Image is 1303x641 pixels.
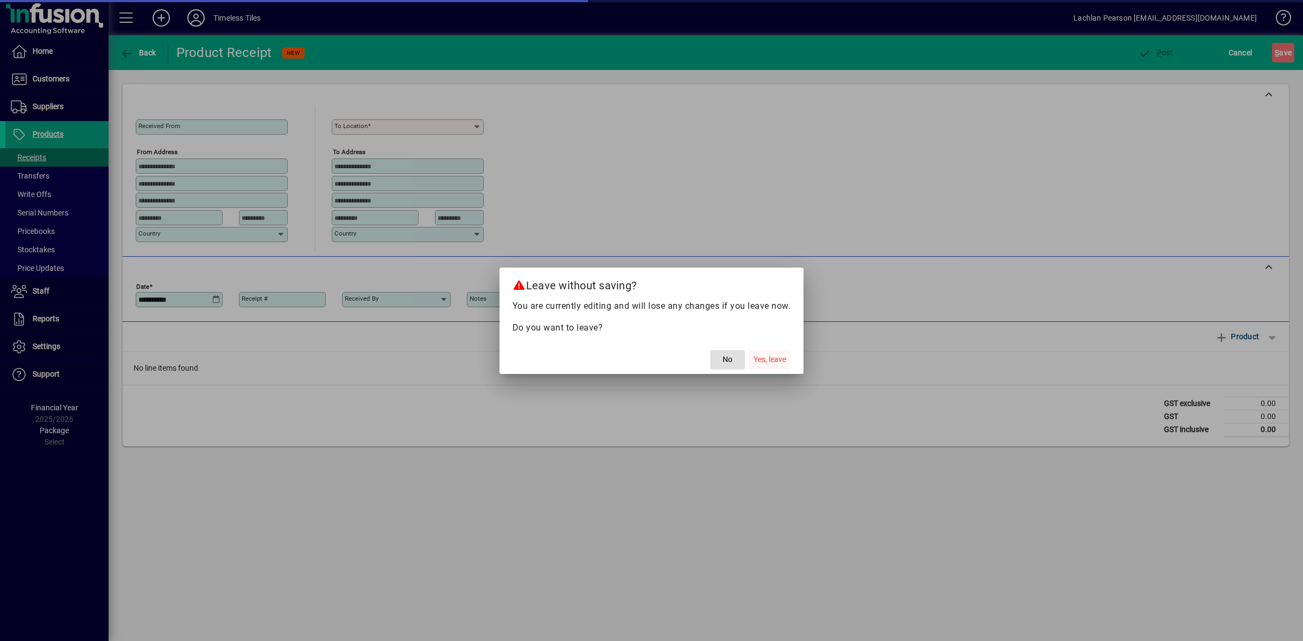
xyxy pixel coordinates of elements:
[710,350,745,370] button: No
[723,354,732,365] span: No
[513,321,791,334] p: Do you want to leave?
[499,268,804,299] h2: Leave without saving?
[513,300,791,313] p: You are currently editing and will lose any changes if you leave now.
[754,354,786,365] span: Yes, leave
[749,350,790,370] button: Yes, leave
